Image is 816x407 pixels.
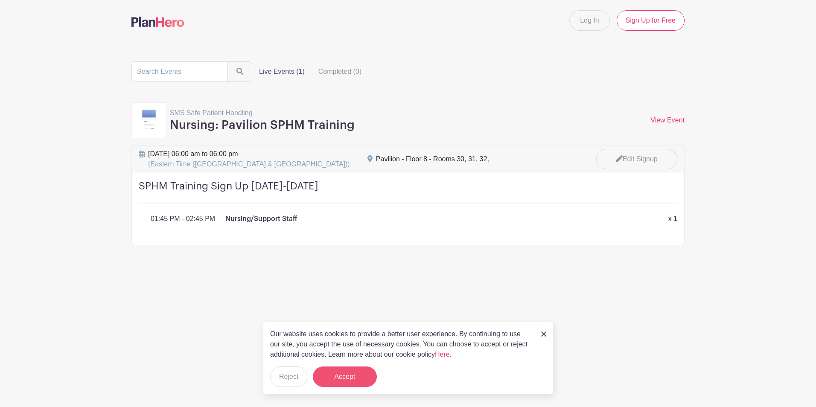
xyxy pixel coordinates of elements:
[376,154,489,164] div: Pavilion - Floor 8 - Rooms 30, 31, 32,
[569,10,609,31] a: Log In
[312,63,368,80] label: Completed (0)
[252,63,368,80] div: filters
[650,116,685,124] a: View Event
[139,180,677,203] h4: SPHM Training Sign Up [DATE]-[DATE]
[148,149,350,169] span: [DATE] 06:00 am to 06:00 pm
[170,118,355,133] h3: Nursing: Pavilion SPHM Training
[541,331,546,337] img: close_button-5f87c8562297e5c2d7936805f587ecaba9071eb48480494691a3f1689db116b3.svg
[617,10,685,31] a: Sign Up for Free
[663,214,682,224] div: x 1
[170,108,355,118] p: SMS Safe Patient Handling
[313,366,377,387] button: Accept
[148,160,350,168] span: (Eastern Time ([GEOGRAPHIC_DATA] & [GEOGRAPHIC_DATA]))
[151,214,215,224] p: 01:45 PM - 02:45 PM
[225,214,297,224] p: Nursing/Support Staff
[435,351,450,358] a: Here
[252,63,312,80] label: Live Events (1)
[270,366,307,387] button: Reject
[142,110,156,131] img: template8-d2dae5b8de0da6f0ac87aa49e69f22b9ae199b7e7a6af266910991586ce3ec38.svg
[131,17,184,27] img: logo-507f7623f17ff9eddc593b1ce0a138ce2505c220e1c5a4e2b4648c50719b7d32.svg
[596,149,677,169] a: Edit Signup
[270,329,532,360] p: Our website uses cookies to provide a better user experience. By continuing to use our site, you ...
[131,61,228,82] input: Search Events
